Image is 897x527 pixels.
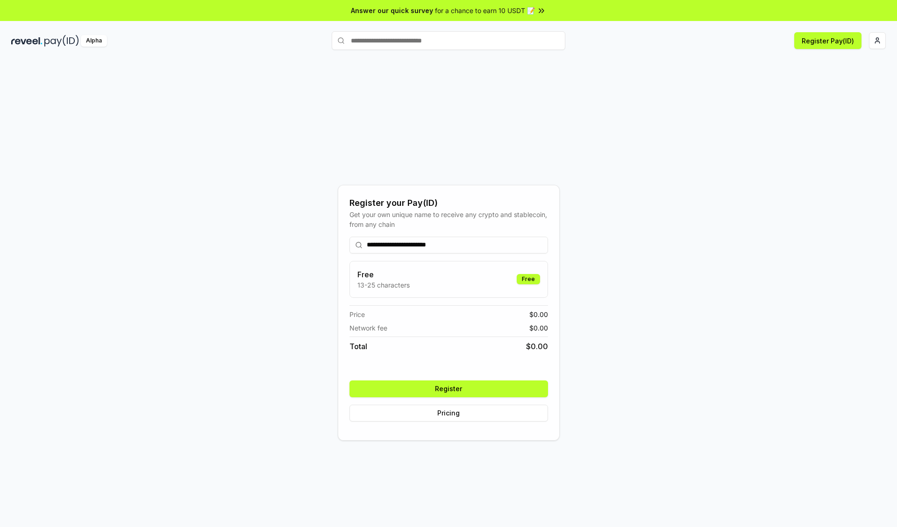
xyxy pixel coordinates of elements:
[349,380,548,397] button: Register
[529,309,548,319] span: $ 0.00
[435,6,535,15] span: for a chance to earn 10 USDT 📝
[526,341,548,352] span: $ 0.00
[349,210,548,229] div: Get your own unique name to receive any crypto and stablecoin, from any chain
[529,323,548,333] span: $ 0.00
[81,35,107,47] div: Alpha
[44,35,79,47] img: pay_id
[357,280,410,290] p: 13-25 characters
[517,274,540,284] div: Free
[357,269,410,280] h3: Free
[349,341,367,352] span: Total
[349,197,548,210] div: Register your Pay(ID)
[351,6,433,15] span: Answer our quick survey
[349,309,365,319] span: Price
[349,323,387,333] span: Network fee
[794,32,861,49] button: Register Pay(ID)
[349,405,548,422] button: Pricing
[11,35,43,47] img: reveel_dark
